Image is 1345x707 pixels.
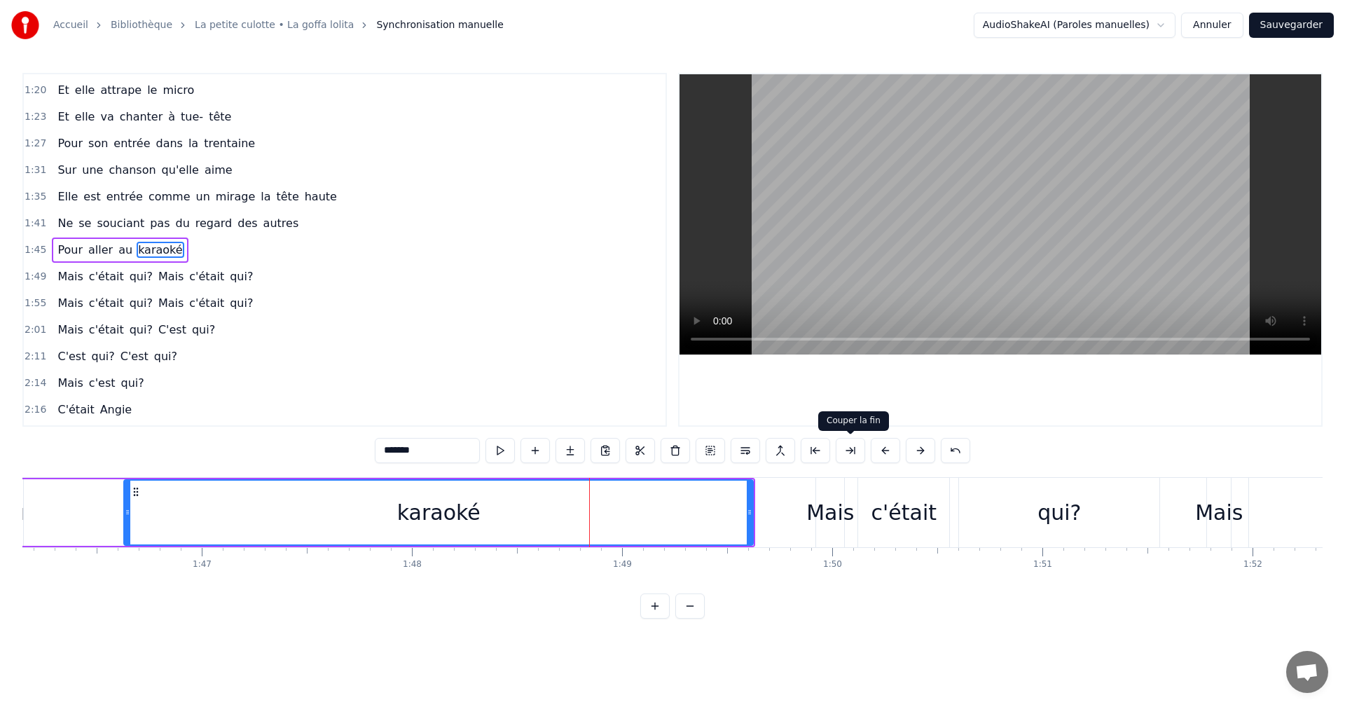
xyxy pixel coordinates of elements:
[160,162,200,178] span: qu'elle
[262,215,301,231] span: autres
[128,295,154,311] span: qui?
[117,242,134,258] span: au
[56,162,78,178] span: Sur
[88,322,125,338] span: c'était
[187,135,200,151] span: la
[179,109,205,125] span: tue-
[1037,497,1081,528] div: qui?
[1243,559,1262,570] div: 1:52
[1286,651,1328,693] div: Ouvrir le chat
[25,323,46,337] span: 2:01
[53,18,88,32] a: Accueil
[25,376,46,390] span: 2:14
[56,401,95,418] span: C'était
[56,109,70,125] span: Et
[191,322,216,338] span: qui?
[81,162,104,178] span: une
[11,11,39,39] img: youka
[25,217,46,231] span: 1:41
[1033,559,1052,570] div: 1:51
[118,109,165,125] span: chanter
[157,295,185,311] span: Mais
[188,295,226,311] span: c'était
[95,215,146,231] span: souciant
[25,350,46,364] span: 2:11
[53,18,504,32] nav: breadcrumb
[275,188,300,205] span: tête
[167,109,177,125] span: à
[128,322,154,338] span: qui?
[259,188,272,205] span: la
[806,497,854,528] div: Mais
[188,268,226,284] span: c'était
[90,348,116,364] span: qui?
[303,188,338,205] span: haute
[195,188,212,205] span: un
[25,403,46,417] span: 2:16
[56,322,84,338] span: Mais
[56,375,84,391] span: Mais
[174,215,191,231] span: du
[376,18,504,32] span: Synchronisation manuelle
[214,188,256,205] span: mirage
[88,268,125,284] span: c'était
[137,242,184,258] span: karaoké
[25,296,46,310] span: 1:55
[56,135,84,151] span: Pour
[77,215,92,231] span: se
[228,268,254,284] span: qui?
[56,215,74,231] span: Ne
[157,268,185,284] span: Mais
[74,109,97,125] span: elle
[25,83,46,97] span: 1:20
[99,401,134,418] span: Angie
[1249,13,1334,38] button: Sauvegarder
[56,82,70,98] span: Et
[120,375,146,391] span: qui?
[56,242,84,258] span: Pour
[25,137,46,151] span: 1:27
[128,268,154,284] span: qui?
[871,497,937,528] div: c'était
[56,348,87,364] span: C'est
[403,559,422,570] div: 1:48
[157,322,188,338] span: C'est
[56,188,79,205] span: Elle
[236,215,258,231] span: des
[25,243,46,257] span: 1:45
[82,188,102,205] span: est
[823,559,842,570] div: 1:50
[56,268,84,284] span: Mais
[1195,497,1243,528] div: Mais
[111,18,172,32] a: Bibliothèque
[161,82,195,98] span: micro
[25,110,46,124] span: 1:23
[25,190,46,204] span: 1:35
[207,109,233,125] span: tête
[87,135,109,151] span: son
[56,295,84,311] span: Mais
[149,215,171,231] span: pas
[99,109,115,125] span: va
[74,82,97,98] span: elle
[147,188,192,205] span: comme
[119,348,150,364] span: C'est
[112,135,151,151] span: entrée
[397,497,481,528] div: karaoké
[146,82,158,98] span: le
[25,163,46,177] span: 1:31
[153,348,179,364] span: qui?
[154,135,184,151] span: dans
[99,82,143,98] span: attrape
[203,162,234,178] span: aime
[88,375,117,391] span: c'est
[818,411,889,431] div: Couper la fin
[87,242,114,258] span: aller
[202,135,256,151] span: trentaine
[88,295,125,311] span: c'était
[105,188,144,205] span: entrée
[193,559,212,570] div: 1:47
[195,18,354,32] a: La petite culotte • La goffa lolita
[194,215,233,231] span: regard
[107,162,157,178] span: chanson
